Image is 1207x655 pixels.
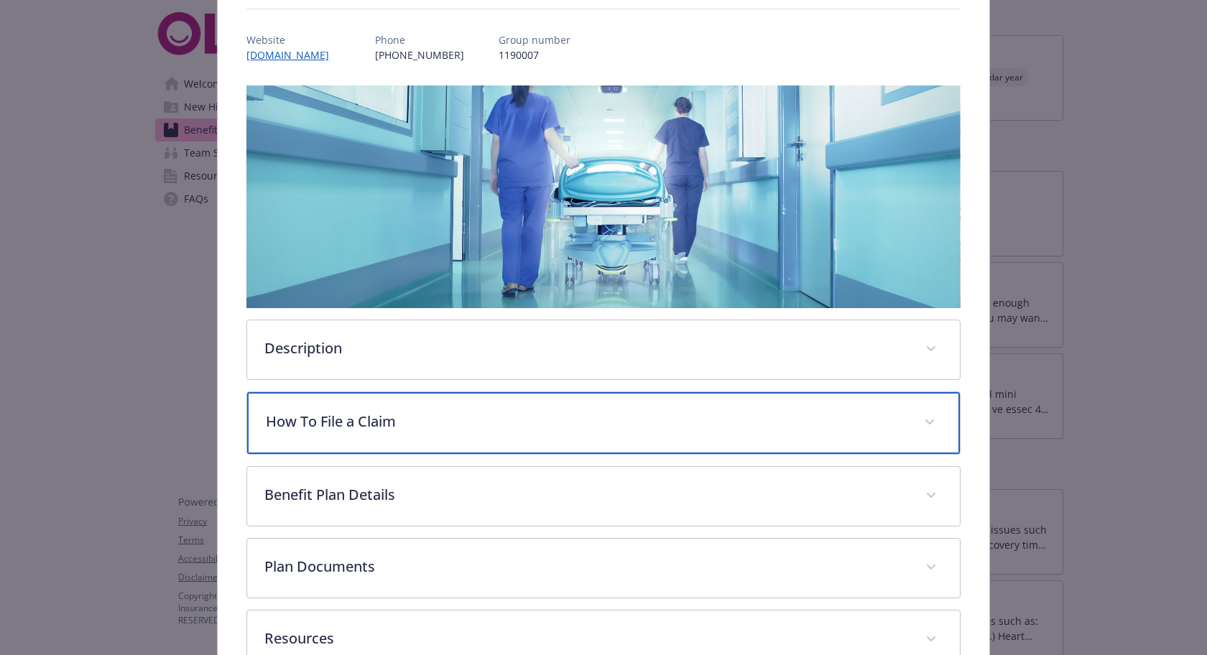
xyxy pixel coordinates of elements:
[266,411,906,432] p: How To File a Claim
[499,32,570,47] p: Group number
[247,392,959,454] div: How To File a Claim
[247,539,959,598] div: Plan Documents
[264,484,907,506] p: Benefit Plan Details
[264,628,907,649] p: Resources
[375,47,464,62] p: [PHONE_NUMBER]
[264,338,907,359] p: Description
[247,320,959,379] div: Description
[247,467,959,526] div: Benefit Plan Details
[499,47,570,62] p: 1190007
[246,85,960,308] img: banner
[246,32,341,47] p: Website
[375,32,464,47] p: Phone
[246,48,341,62] a: [DOMAIN_NAME]
[264,556,907,577] p: Plan Documents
